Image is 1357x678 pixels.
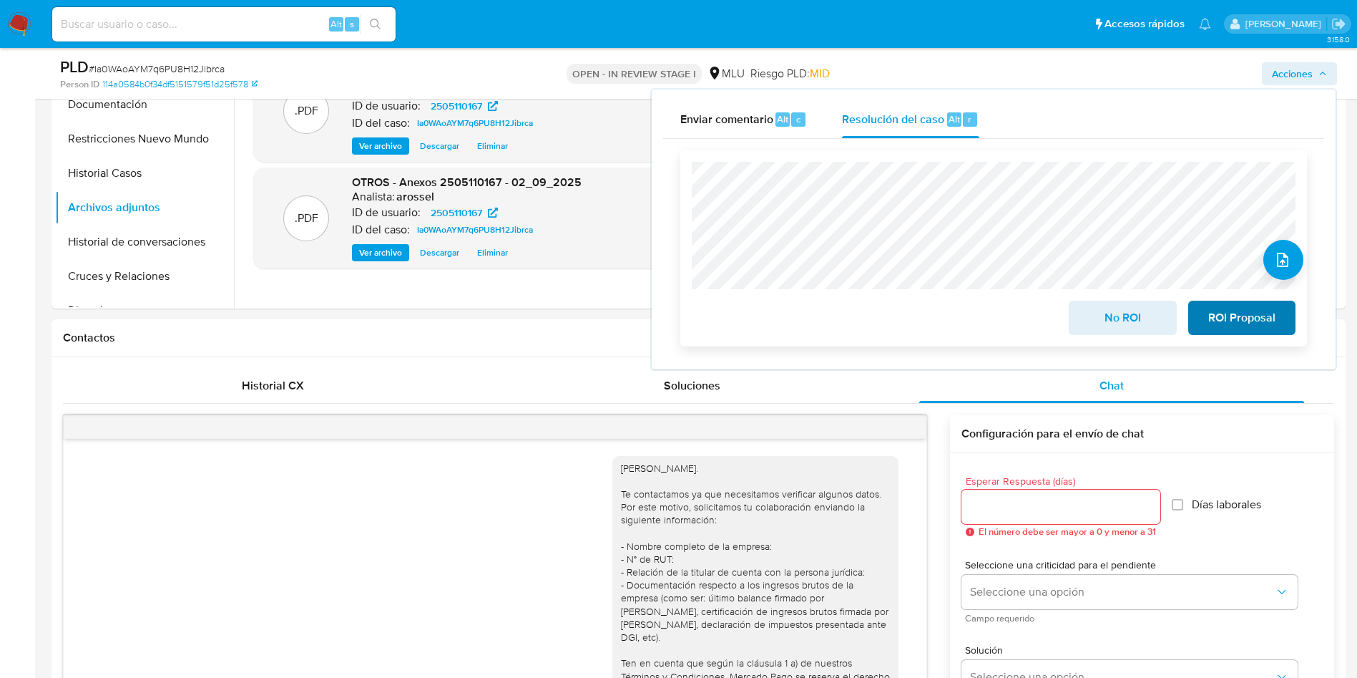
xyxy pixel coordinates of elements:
[1327,34,1350,45] span: 3.158.0
[680,110,773,127] span: Enviar comentario
[295,103,318,119] p: .PDF
[961,498,1160,516] input: days_to_wait
[1272,62,1313,85] span: Acciones
[470,137,515,155] button: Eliminar
[417,221,533,238] span: Ia0WAoAYM7q6PU8H12Jibrca
[966,476,1165,487] span: Esperar Respuesta (días)
[664,377,720,394] span: Soluciones
[396,190,434,204] h6: arossel
[470,244,515,261] button: Eliminar
[420,139,459,153] span: Descargar
[55,225,234,259] button: Historial de conversaciones
[979,527,1156,537] span: El número debe ser mayor a 0 y menor a 31
[55,156,234,190] button: Historial Casos
[1192,498,1261,512] span: Días laborales
[750,66,830,82] span: Riesgo PLD:
[1188,301,1295,335] button: ROI Proposal
[1199,18,1211,30] a: Notificaciones
[352,190,395,204] p: Analista:
[965,645,1301,655] span: Solución
[352,223,410,237] p: ID del caso:
[352,137,409,155] button: Ver archivo
[567,64,702,84] p: OPEN - IN REVIEW STAGE I
[63,331,1334,345] h1: Contactos
[55,122,234,156] button: Restricciones Nuevo Mundo
[422,204,506,221] a: 2505110167
[1172,499,1183,510] input: Días laborales
[1099,377,1124,394] span: Chat
[420,246,459,260] span: Descargar
[1245,17,1326,31] p: antonio.rossel@mercadolibre.com
[1104,16,1185,32] span: Accesos rápidos
[1087,302,1157,334] span: No ROI
[1207,302,1277,334] span: ROI Proposal
[52,15,396,34] input: Buscar usuario o caso...
[413,137,466,155] button: Descargar
[961,575,1298,609] button: Seleccione una opción
[477,246,508,260] span: Eliminar
[810,65,830,82] span: MID
[295,210,318,226] p: .PDF
[968,112,971,126] span: r
[411,221,539,238] a: Ia0WAoAYM7q6PU8H12Jibrca
[970,585,1275,599] span: Seleccione una opción
[55,190,234,225] button: Archivos adjuntos
[60,55,89,78] b: PLD
[60,78,99,91] b: Person ID
[1263,240,1303,280] button: upload-file
[359,139,402,153] span: Ver archivo
[359,246,402,260] span: Ver archivo
[242,377,304,394] span: Historial CX
[965,615,1301,622] span: Campo requerido
[330,17,342,31] span: Alt
[352,205,421,220] p: ID de usuario:
[777,112,788,126] span: Alt
[477,139,508,153] span: Eliminar
[961,427,1323,441] h3: Configuración para el envío de chat
[1331,16,1346,32] a: Salir
[796,112,800,126] span: c
[413,244,466,261] button: Descargar
[352,116,410,130] p: ID del caso:
[842,110,944,127] span: Resolución del caso
[949,112,960,126] span: Alt
[1262,62,1337,85] button: Acciones
[422,97,506,115] a: 2505110167
[55,87,234,122] button: Documentación
[89,62,225,76] span: # Ia0WAoAYM7q6PU8H12Jibrca
[1069,301,1176,335] button: No ROI
[411,115,539,132] a: Ia0WAoAYM7q6PU8H12Jibrca
[102,78,258,91] a: 114a0584b0f34df5151579f51d25f578
[707,66,745,82] div: MLU
[352,99,421,113] p: ID de usuario:
[55,294,234,328] button: Direcciones
[361,14,390,34] button: search-icon
[417,115,533,132] span: Ia0WAoAYM7q6PU8H12Jibrca
[55,259,234,294] button: Cruces y Relaciones
[431,204,482,221] span: 2505110167
[352,244,409,261] button: Ver archivo
[965,560,1301,570] span: Seleccione una criticidad para el pendiente
[350,17,354,31] span: s
[352,174,582,190] span: OTROS - Anexos 2505110167 - 02_09_2025
[431,97,482,115] span: 2505110167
